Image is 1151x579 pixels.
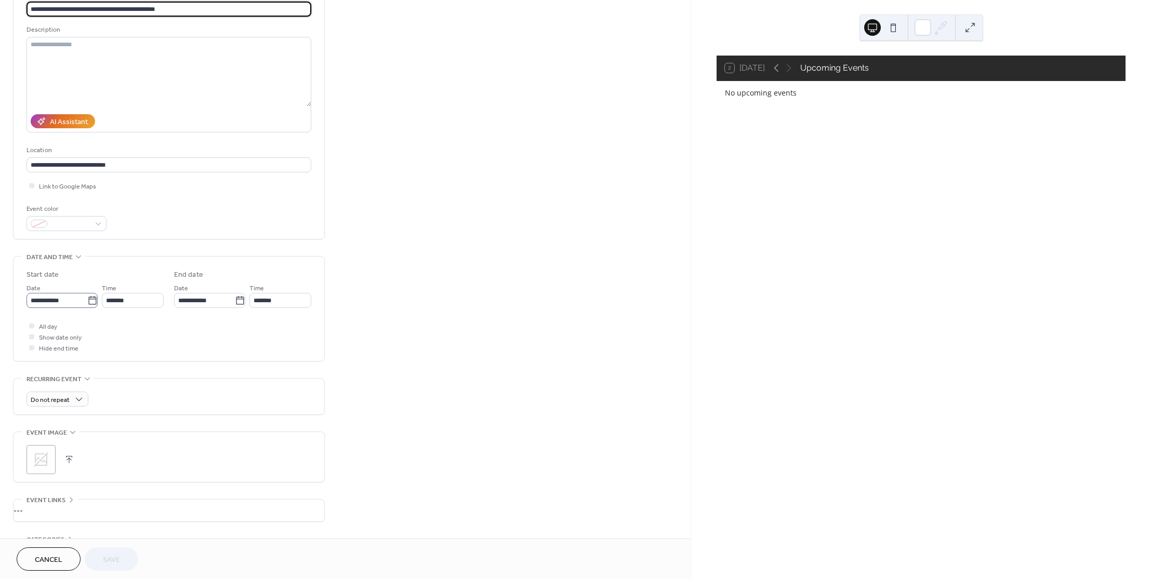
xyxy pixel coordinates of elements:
[35,555,62,565] span: Cancel
[27,445,56,474] div: ;
[27,24,309,35] div: Description
[174,270,203,280] div: End date
[27,283,41,294] span: Date
[27,252,73,263] span: Date and time
[725,87,1117,98] div: No upcoming events
[102,283,116,294] span: Time
[27,145,309,156] div: Location
[27,204,104,214] div: Event color
[50,117,88,128] div: AI Assistant
[27,427,67,438] span: Event image
[39,181,96,192] span: Link to Google Maps
[31,394,70,406] span: Do not repeat
[14,500,324,521] div: •••
[39,332,82,343] span: Show date only
[17,547,81,571] button: Cancel
[31,114,95,128] button: AI Assistant
[39,343,78,354] span: Hide end time
[249,283,264,294] span: Time
[800,62,869,74] div: Upcoming Events
[39,321,57,332] span: All day
[27,374,82,385] span: Recurring event
[27,534,64,545] span: Categories
[174,283,188,294] span: Date
[27,495,65,506] span: Event links
[27,270,59,280] div: Start date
